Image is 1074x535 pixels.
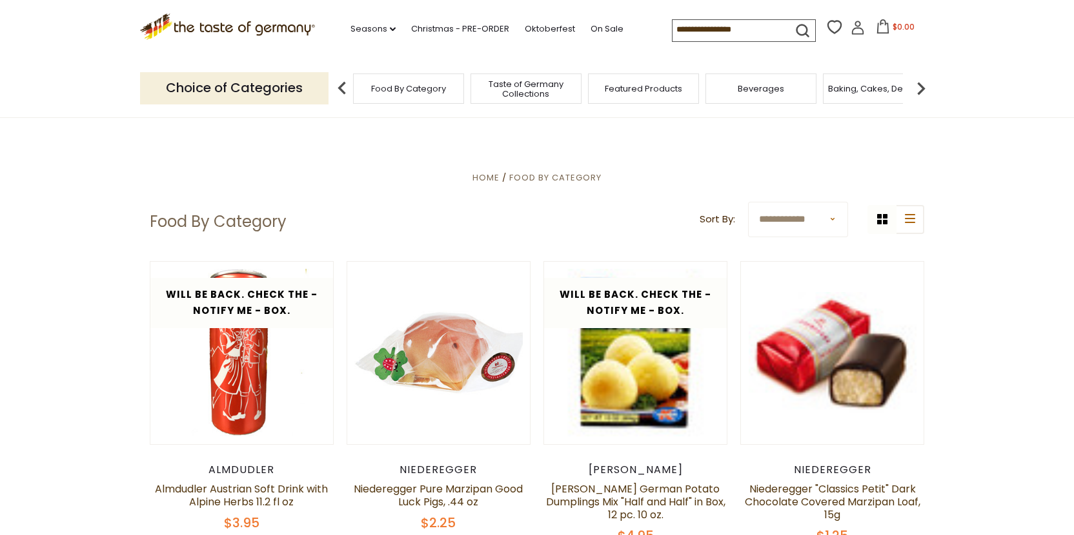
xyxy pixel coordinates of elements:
[150,262,333,444] img: Almdudler Austrian Soft Drink with Alpine Herbs 11.2 fl oz
[605,84,682,93] a: Featured Products
[908,75,934,101] img: next arrow
[509,171,602,184] a: Food By Category
[740,463,924,476] div: Niederegger
[474,79,578,99] a: Taste of Germany Collections
[347,262,530,444] img: Niederegger Pure Marzipan Good Luck Pigs, .44 oz
[472,171,500,184] a: Home
[155,481,328,509] a: Almdudler Austrian Soft Drink with Alpine Herbs 11.2 fl oz
[591,22,623,36] a: On Sale
[525,22,575,36] a: Oktoberfest
[140,72,329,104] p: Choice of Categories
[224,514,259,532] span: $3.95
[546,481,725,522] a: [PERSON_NAME] German Potato Dumplings Mix "Half and Half" in Box, 12 pc. 10 oz.
[544,262,727,444] img: Dr. Knoll German Potato Dumplings Mix "Half and Half" in Box, 12 pc. 10 oz.
[745,481,920,522] a: Niederegger "Classics Petit" Dark Chocolate Covered Marzipan Loaf, 15g
[350,22,396,36] a: Seasons
[421,514,456,532] span: $2.25
[893,21,915,32] span: $0.00
[411,22,509,36] a: Christmas - PRE-ORDER
[867,19,922,39] button: $0.00
[700,211,735,228] label: Sort By:
[150,463,334,476] div: Almdudler
[150,212,287,231] h1: Food By Category
[738,84,784,93] a: Beverages
[828,84,928,93] a: Baking, Cakes, Desserts
[354,481,523,509] a: Niederegger Pure Marzipan Good Luck Pigs, .44 oz
[329,75,355,101] img: previous arrow
[741,285,924,421] img: Niederegger "Classics Petit" Dark Chocolate Covered Marzipan Loaf, 15g
[371,84,446,93] a: Food By Category
[347,463,531,476] div: Niederegger
[543,463,727,476] div: [PERSON_NAME]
